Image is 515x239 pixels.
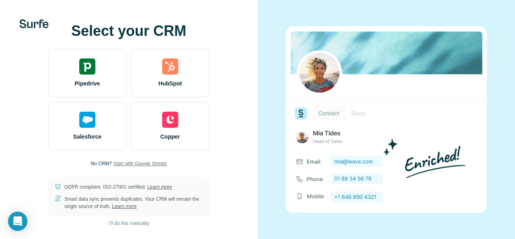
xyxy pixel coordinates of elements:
[91,160,112,167] p: No CRM?
[74,79,100,87] span: Pipedrive
[161,133,180,141] span: Copper
[79,112,95,128] img: salesforce's logo
[79,58,95,75] img: pipedrive's logo
[8,212,27,231] div: Open Intercom Messenger
[113,160,167,167] button: Start with Google Sheets
[64,183,172,191] p: GDPR compliant. ISO-27001 certified.
[73,133,102,141] span: Salesforce
[147,184,172,190] a: Learn more
[286,26,487,213] img: none image
[162,112,178,128] img: copper's logo
[103,217,154,229] button: I’ll do this manually
[108,220,149,227] span: I’ll do this manually
[48,23,209,39] h1: Select your CRM
[19,19,49,28] img: Surfe's logo
[112,204,136,209] a: Learn more
[159,79,182,87] span: HubSpot
[64,195,203,210] p: Smart data sync prevents duplicates. Your CRM will remain the single source of truth.
[162,58,178,75] img: hubspot's logo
